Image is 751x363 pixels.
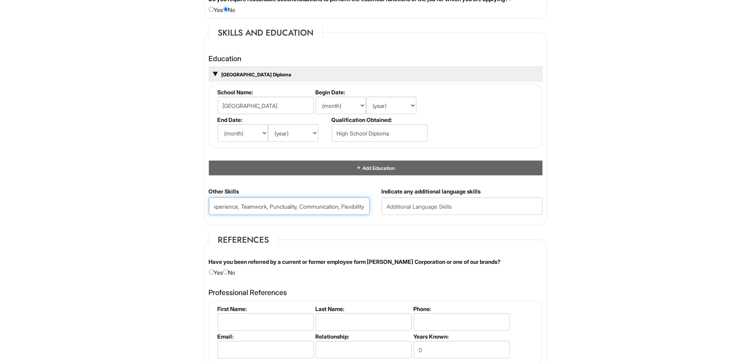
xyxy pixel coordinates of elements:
[414,333,509,340] label: Years Known:
[316,305,411,312] label: Last Name:
[356,165,395,171] a: Add Education
[209,234,278,246] legend: References
[382,187,481,195] label: Indicate any additional language skills
[332,116,427,123] label: Qualification Obtained:
[218,116,328,123] label: End Date:
[316,89,427,96] label: Begin Date:
[209,197,370,215] input: Other Skills
[203,258,549,277] div: Yes No
[209,27,323,39] legend: Skills and Education
[209,258,501,266] label: Have you been referred by a current or former employee form [PERSON_NAME] Corporation or one of o...
[316,333,411,340] label: Relationship:
[218,333,312,340] label: Email:
[220,72,291,78] a: [GEOGRAPHIC_DATA] Diploma
[209,289,543,297] h4: Professional References
[414,305,509,312] label: Phone:
[218,305,312,312] label: First Name:
[209,187,239,195] label: Other Skills
[382,197,543,215] input: Additional Language Skills
[361,165,395,171] span: Add Education
[209,55,543,63] h4: Education
[218,89,312,96] label: School Name:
